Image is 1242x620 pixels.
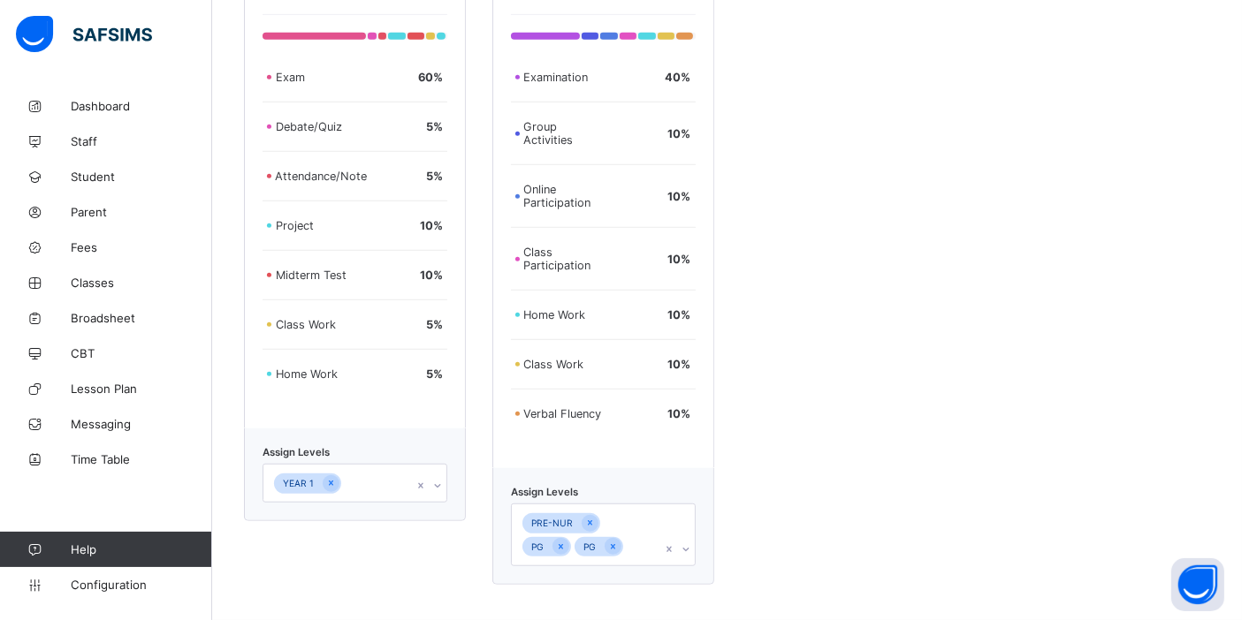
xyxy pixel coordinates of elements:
span: Online Participation [524,183,591,209]
div: PRE-NUR [522,513,582,533]
span: Exam [276,71,305,84]
span: Time Table [71,452,212,466]
span: Fees [71,240,212,254]
span: Broadsheet [71,311,212,325]
span: 10 % [420,219,443,232]
span: 5 % [426,318,443,331]
span: Classes [71,276,212,290]
span: 10 % [668,127,691,140]
span: Parent [71,205,212,219]
span: Examination [524,71,589,84]
button: Open asap [1171,558,1224,611]
span: Midterm Test [276,268,347,282]
span: 10 % [420,268,443,282]
span: Attendance/Note [276,170,368,183]
span: Assign Levels [511,486,578,498]
span: Student [71,170,212,184]
span: 10 % [668,358,691,371]
span: Dashboard [71,99,212,113]
img: safsims [16,16,152,53]
span: 5 % [426,367,443,381]
div: PG [522,537,552,557]
span: Project [276,219,314,232]
span: 5 % [426,120,443,133]
span: Help [71,542,211,556]
span: 5 % [426,170,443,183]
span: Messaging [71,417,212,431]
span: Group Activities [524,120,574,147]
div: PG [575,537,605,557]
span: Class Work [276,318,336,331]
span: 10 % [668,308,691,321]
span: 10 % [668,190,691,203]
span: CBT [71,346,212,360]
span: Verbal Fluency [524,407,602,420]
span: 60 % [418,71,443,84]
span: 10 % [668,407,691,420]
span: Home Work [524,308,586,321]
span: Staff [71,134,212,148]
span: 10 % [668,253,691,266]
span: 40 % [666,71,691,84]
span: Home Work [276,367,338,381]
span: Assign Levels [263,446,330,458]
span: Debate/Quiz [276,120,342,133]
span: Class Participation [524,246,591,272]
span: Class Work [524,358,584,371]
span: Configuration [71,578,211,592]
span: Lesson Plan [71,382,212,396]
div: YEAR 1 [274,473,323,494]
